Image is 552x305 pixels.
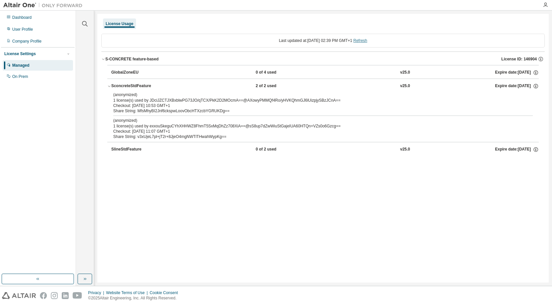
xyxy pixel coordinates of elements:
div: License Usage [106,21,133,26]
div: Dashboard [12,15,32,20]
div: 2 of 2 used [256,83,315,89]
div: Privacy [88,290,106,295]
div: Managed [12,63,29,68]
button: S-CONCRETE feature-basedLicense ID: 146904 [101,52,545,66]
div: Website Terms of Use [106,290,150,295]
div: Expire date: [DATE] [495,83,539,89]
div: Cookie Consent [150,290,182,295]
div: v25.0 [400,147,410,152]
div: 1 license(s) used by exxouSkeguCYhXHHWZ8FhmT5SxMqDhZz708XiA==@sS8up7dZwWiuStGajeIUA60HTQn+VZs0o6G... [113,118,517,129]
img: linkedin.svg [62,292,69,299]
div: Expire date: [DATE] [495,147,538,152]
a: Refresh [353,38,367,43]
div: Checkout: [DATE] 11:07 GMT+1 [113,129,517,134]
p: (anonymized) [113,92,517,98]
img: altair_logo.svg [2,292,36,299]
p: © 2025 Altair Engineering, Inc. All Rights Reserved. [88,295,182,301]
div: Checkout: [DATE] 10:53 GMT+1 [113,103,517,108]
div: 0 of 2 used [256,147,315,152]
div: User Profile [12,27,33,32]
div: Expire date: [DATE] [495,70,538,76]
button: GlobalZoneEU0 of 4 usedv25.0Expire date:[DATE] [111,65,539,80]
img: Altair One [3,2,86,9]
button: SconcreteStdFeature2 of 2 usedv25.0Expire date:[DATE] [107,79,539,93]
div: v25.0 [400,83,410,89]
div: S-CONCRETE feature-based [105,56,158,62]
div: On Prem [12,74,28,79]
img: youtube.svg [73,292,82,299]
div: SconcreteStdFeature [111,83,171,89]
div: Share String: MfsMhyBI2Jnf6ckspwLoovObcHTXzcbYGRUKDg== [113,108,517,114]
div: Share String: v3xUjeL7pl+jT2r+8JjeO4mgNWTlTHwahWypKg== [113,134,517,139]
div: GlobalZoneEU [111,70,171,76]
span: License ID: 146904 [501,56,537,62]
div: Last updated at: [DATE] 02:39 PM GMT+1 [101,34,545,48]
img: facebook.svg [40,292,47,299]
p: (anonymized) [113,118,517,123]
div: 1 license(s) used by JDciJZCTJXBxblwPG73JO/qTCX/PkK2D2MOcmA==@AXowyPMMQf4Ro/yHVKQhmGJ6lUizpjySBzJ... [113,92,517,103]
div: License Settings [4,51,36,56]
div: 0 of 4 used [256,70,315,76]
div: SlineStdFeature [111,147,171,152]
div: Company Profile [12,39,42,44]
button: SlineStdFeature0 of 2 usedv25.0Expire date:[DATE] [111,142,539,157]
img: instagram.svg [51,292,58,299]
div: v25.0 [400,70,410,76]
